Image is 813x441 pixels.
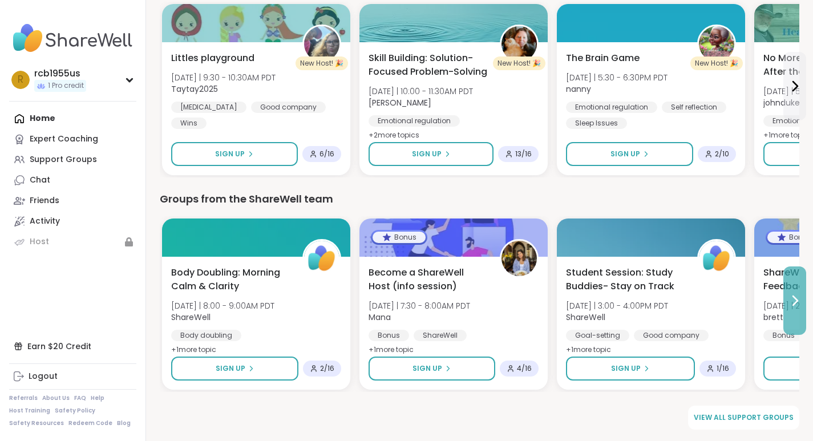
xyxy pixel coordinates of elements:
[48,81,84,91] span: 1 Pro credit
[369,97,431,108] b: [PERSON_NAME]
[369,300,470,311] span: [DATE] | 7:30 - 8:00AM PDT
[690,56,743,70] div: New Host! 🎉
[566,142,693,166] button: Sign Up
[91,394,104,402] a: Help
[171,142,298,166] button: Sign Up
[717,364,729,373] span: 1 / 16
[9,18,136,58] img: ShareWell Nav Logo
[9,211,136,232] a: Activity
[304,241,339,276] img: ShareWell
[763,97,804,108] b: johndukejr
[160,191,799,207] div: Groups from the ShareWell team
[715,149,729,159] span: 2 / 10
[9,419,64,427] a: Safety Resources
[171,51,254,65] span: Littles playground
[30,236,49,248] div: Host
[566,330,629,341] div: Goal-setting
[30,154,97,165] div: Support Groups
[9,336,136,357] div: Earn $20 Credit
[117,419,131,427] a: Blog
[9,407,50,415] a: Host Training
[42,394,70,402] a: About Us
[171,102,246,113] div: [MEDICAL_DATA]
[566,83,591,95] b: nanny
[9,394,38,402] a: Referrals
[369,115,460,127] div: Emotional regulation
[9,366,136,387] a: Logout
[694,412,794,423] span: View all support groups
[171,118,207,129] div: Wins
[30,133,98,145] div: Expert Coaching
[171,266,290,293] span: Body Doubling: Morning Calm & Clarity
[171,300,274,311] span: [DATE] | 8:00 - 9:00AM PDT
[30,175,50,186] div: Chat
[369,51,487,79] span: Skill Building: Solution-Focused Problem-Solving
[296,56,348,70] div: New Host! 🎉
[412,149,442,159] span: Sign Up
[566,51,640,65] span: The Brain Game
[688,406,799,430] a: View all support groups
[319,149,334,159] span: 6 / 16
[9,170,136,191] a: Chat
[171,330,241,341] div: Body doubling
[566,311,605,323] b: ShareWell
[763,311,783,323] b: brett
[9,232,136,252] a: Host
[610,149,640,159] span: Sign Up
[369,142,494,166] button: Sign Up
[55,407,95,415] a: Safety Policy
[30,216,60,227] div: Activity
[373,232,426,243] div: Bonus
[171,357,298,381] button: Sign Up
[320,364,334,373] span: 2 / 16
[763,330,804,341] div: Bonus
[501,241,537,276] img: Mana
[18,72,23,87] span: r
[515,149,532,159] span: 13 / 16
[369,357,495,381] button: Sign Up
[304,26,339,62] img: Taytay2025
[9,191,136,211] a: Friends
[74,394,86,402] a: FAQ
[369,311,391,323] b: Mana
[566,118,627,129] div: Sleep Issues
[501,26,537,62] img: LuAnn
[634,330,709,341] div: Good company
[68,419,112,427] a: Redeem Code
[662,102,726,113] div: Self reflection
[251,102,326,113] div: Good company
[171,311,211,323] b: ShareWell
[699,241,734,276] img: ShareWell
[30,195,59,207] div: Friends
[517,364,532,373] span: 4 / 16
[171,72,276,83] span: [DATE] | 9:30 - 10:30AM PDT
[566,72,668,83] span: [DATE] | 5:30 - 6:30PM PDT
[29,371,58,382] div: Logout
[369,266,487,293] span: Become a ShareWell Host (info session)
[493,56,545,70] div: New Host! 🎉
[566,300,668,311] span: [DATE] | 3:00 - 4:00PM PDT
[9,149,136,170] a: Support Groups
[412,363,442,374] span: Sign Up
[171,83,218,95] b: Taytay2025
[611,363,641,374] span: Sign Up
[699,26,734,62] img: nanny
[414,330,467,341] div: ShareWell
[215,149,245,159] span: Sign Up
[34,67,86,80] div: rcb1955us
[369,86,473,97] span: [DATE] | 10:00 - 11:30AM PDT
[216,363,245,374] span: Sign Up
[566,357,695,381] button: Sign Up
[566,266,685,293] span: Student Session: Study Buddies- Stay on Track
[9,129,136,149] a: Expert Coaching
[566,102,657,113] div: Emotional regulation
[369,330,409,341] div: Bonus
